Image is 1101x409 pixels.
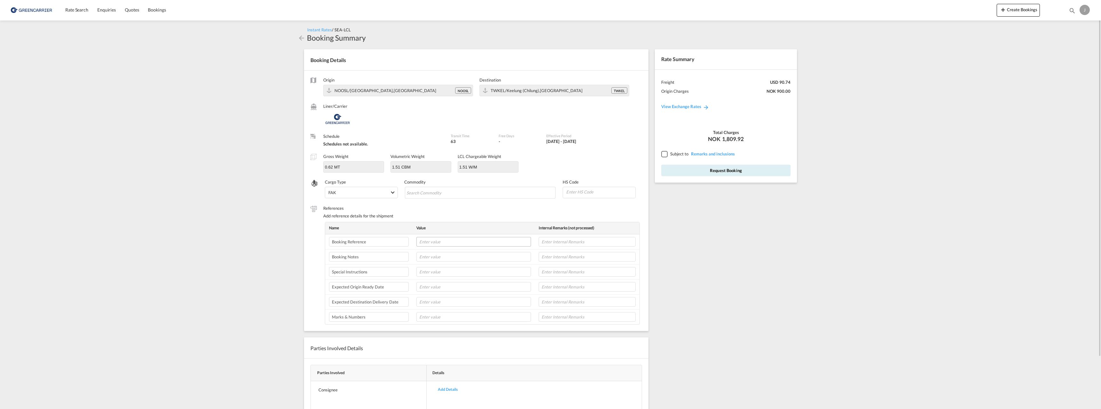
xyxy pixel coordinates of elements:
[416,267,531,277] input: Enter value
[770,79,791,85] div: USD 90.74
[451,133,492,138] label: Transit Time
[479,77,629,83] label: Destination
[325,187,398,198] md-select: Select Cargo type: FAK
[429,370,634,376] div: Details
[325,222,413,234] th: Name
[125,7,139,12] span: Quotes
[1080,5,1090,15] div: J
[566,187,635,197] input: Enter HS Code
[97,7,116,12] span: Enquiries
[655,98,716,115] a: View Exchange Rates
[655,49,797,69] div: Rate Summary
[329,312,409,322] input: Enter label
[307,33,366,43] div: Booking Summary
[433,382,462,397] div: Add Details
[323,141,444,147] div: Schedules not available.
[332,27,351,32] span: / SEA-LCL
[404,179,557,185] label: Commodity
[539,297,636,307] input: Enter Internal Remarks
[689,151,735,156] span: REMARKSINCLUSIONS
[491,88,583,93] span: TWKEL/Keelung (Chilung),Asia Pacific
[323,111,352,127] img: Greencarrier Consolidators
[310,104,317,110] md-icon: /assets/icons/custom/liner-aaa8ad.svg
[661,79,674,85] div: Freight
[10,3,53,17] img: e39c37208afe11efa9cb1d7a6ea7d6f5.png
[539,267,636,277] input: Enter Internal Remarks
[416,237,531,247] input: Enter value
[539,312,636,322] input: Enter Internal Remarks
[661,135,791,143] div: NOK
[329,282,409,292] input: Enter label
[406,188,465,198] input: Search Commodity
[416,252,531,262] input: Enter value
[323,213,642,219] div: Add reference details for the shipment
[997,4,1040,17] button: icon-plus 400-fgCreate Bookings
[148,7,166,12] span: Bookings
[405,187,556,198] md-chips-wrap: Chips container with autocompletion. Enter the text area, type text to search, and then use the u...
[329,297,409,307] input: Enter label
[65,7,88,12] span: Rate Search
[390,154,425,159] label: Volumetric Weight
[413,222,535,234] th: Value
[999,6,1007,13] md-icon: icon-plus 400-fg
[329,252,409,262] input: Enter label
[323,103,444,109] label: Liner/Carrier
[1069,7,1076,17] div: icon-magnify
[499,133,540,138] label: Free Days
[329,237,409,247] input: Enter label
[611,87,627,94] div: TWKEL
[539,237,636,247] input: Enter Internal Remarks
[329,267,409,277] input: Enter label
[298,34,305,42] md-icon: icon-arrow-left
[334,88,436,93] span: NOOSL/Oslo,Europe
[703,104,709,110] md-icon: icon-arrow-right
[416,297,531,307] input: Enter value
[323,111,444,127] div: Greencarrier Consolidators
[722,135,744,143] span: 1,809.92
[416,312,531,322] input: Enter value
[298,33,307,43] div: icon-arrow-left
[563,179,636,185] label: HS Code
[325,179,398,185] label: Cargo Type
[323,77,473,83] label: Origin
[499,138,500,144] div: -
[317,370,424,376] div: Parties Involved
[311,381,427,402] td: Consignee
[416,282,531,292] input: Enter value
[458,154,501,159] label: LCL Chargeable Weight
[535,222,639,234] th: Internal Remarks (not processed)
[451,138,492,144] div: 63
[661,88,689,94] div: Origin Charges
[1069,7,1076,14] md-icon: icon-magnify
[661,130,791,135] div: Total Charges
[455,87,471,94] div: NOOSL
[767,88,791,94] div: NOK 900.00
[323,205,642,211] label: References
[539,252,636,262] input: Enter Internal Remarks
[546,138,576,144] div: 01 Sep 2025 - 30 Sep 2025
[670,151,688,156] span: Subject to
[323,154,349,159] label: Gross Weight
[661,165,791,176] button: Request Booking
[323,133,444,139] label: Schedule
[310,57,346,63] span: Booking Details
[307,27,332,32] span: Instant Rates
[310,345,363,351] span: Parties Involved Details
[539,282,636,292] input: Enter Internal Remarks
[546,133,604,138] label: Effective Period
[328,190,336,195] div: FAK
